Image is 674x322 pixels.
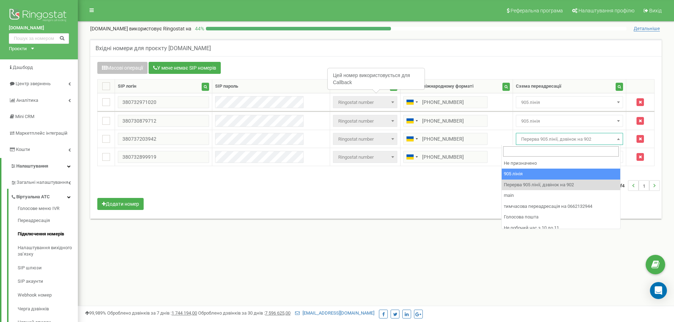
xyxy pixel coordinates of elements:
[518,116,621,126] span: 905 лінія
[516,133,623,145] span: Перерва 905 лінії, дзвінок на 902
[516,96,623,108] span: 905 лінія
[16,98,38,103] span: Аналiтика
[17,179,68,186] span: Загальні налаштування
[191,25,206,32] p: 44 %
[502,212,620,223] li: Голосова пошта
[16,130,68,136] span: Маркетплейс інтеграцій
[16,194,50,200] span: Віртуальна АТС
[9,46,27,52] div: Проєкти
[149,62,221,74] button: У мене немає SIP номерів
[11,174,78,189] a: Загальні налаштування
[516,115,623,127] span: 905 лінія
[18,302,78,316] a: Черга дзвінків
[333,133,397,145] span: Ringostat number
[18,261,78,275] a: SIP шлюзи
[16,147,30,152] span: Кошти
[18,275,78,288] a: SIP акаунти
[403,96,488,108] input: 050 123 4567
[649,8,662,13] span: Вихід
[518,134,621,144] span: Перерва 905 лінії, дзвінок на 902
[9,33,69,44] input: Пошук за номером
[335,134,394,144] span: Ringostat number
[333,151,397,163] span: Ringostat number
[97,198,144,210] button: Додати номер
[97,62,148,74] button: Масові операції
[511,8,563,13] span: Реферальна програма
[335,116,394,126] span: Ringostat number
[13,65,33,70] span: Дашборд
[107,310,197,316] span: Оброблено дзвінків за 7 днів :
[85,310,106,316] span: 99,989%
[198,310,290,316] span: Оброблено дзвінків за 30 днів :
[18,205,78,214] a: Голосове меню IVR
[9,7,69,25] img: Ringostat logo
[403,83,473,90] div: Номер у міжнародному форматі
[16,163,48,169] span: Налаштування
[502,190,620,201] li: main
[16,81,51,86] span: Центр звернень
[404,151,420,163] div: Telephone country code
[9,25,69,31] a: [DOMAIN_NAME]
[18,214,78,228] a: Переадресація
[129,26,191,31] span: використовує Ringostat на
[335,152,394,162] span: Ringostat number
[1,158,78,175] a: Налаштування
[18,241,78,261] a: Налаштування вихідного зв’язку
[611,173,660,198] nav: ...
[11,189,78,203] a: Віртуальна АТС
[18,227,78,241] a: Підключення номерів
[404,115,420,127] div: Telephone country code
[90,25,191,32] p: [DOMAIN_NAME]
[634,26,660,31] span: Детальніше
[212,80,330,93] th: SIP пароль
[118,83,136,90] div: SIP логін
[502,169,620,180] li: 905 лінія
[502,223,620,234] li: Не робочий час з 10 до 11
[403,133,488,145] input: 050 123 4567
[639,180,649,191] li: 1
[518,98,621,107] span: 905 лінія
[335,98,394,107] span: Ringostat number
[404,96,420,108] div: Telephone country code
[265,310,290,316] u: 7 596 625,00
[328,69,424,89] div: Цей номер використовується для Callback
[333,115,397,127] span: Ringostat number
[502,158,620,169] li: Не призначено
[650,282,667,299] div: Open Intercom Messenger
[578,8,634,13] span: Налаштування профілю
[403,151,488,163] input: 050 123 4567
[502,201,620,212] li: тимчасова переадресація на 0662132944
[502,180,620,191] li: Перерва 905 лінії, дзвінок на 902
[172,310,197,316] u: 1 744 194,00
[15,114,34,119] span: Mini CRM
[333,96,397,108] span: Ringostat number
[295,310,374,316] a: [EMAIL_ADDRESS][DOMAIN_NAME]
[404,133,420,145] div: Telephone country code
[516,83,561,90] div: Схема переадресації
[403,115,488,127] input: 050 123 4567
[18,288,78,302] a: Webhook номер
[96,45,211,52] h5: Вхідні номери для проєкту [DOMAIN_NAME]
